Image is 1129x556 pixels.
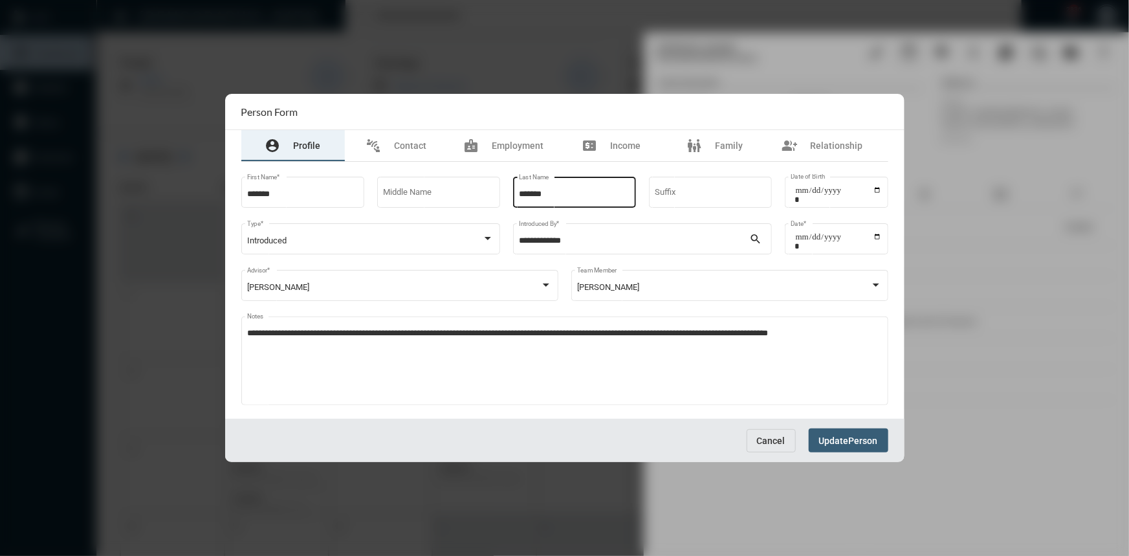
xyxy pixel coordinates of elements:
span: Relationship [811,140,863,151]
span: Family [715,140,743,151]
span: Person [849,436,878,446]
mat-icon: price_change [582,138,597,153]
span: [PERSON_NAME] [577,282,639,292]
h2: Person Form [241,106,298,118]
button: UpdatePerson [809,428,888,452]
span: Profile [294,140,321,151]
mat-icon: account_circle [265,138,281,153]
mat-icon: badge [464,138,479,153]
span: Contact [395,140,427,151]
mat-icon: family_restroom [686,138,702,153]
mat-icon: search [750,232,765,248]
span: Employment [492,140,544,151]
span: [PERSON_NAME] [247,282,309,292]
mat-icon: group_add [782,138,798,153]
mat-icon: connect_without_contact [366,138,382,153]
span: Update [819,436,849,446]
span: Income [610,140,641,151]
span: Introduced [247,236,287,245]
button: Cancel [747,429,796,452]
span: Cancel [757,436,785,446]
